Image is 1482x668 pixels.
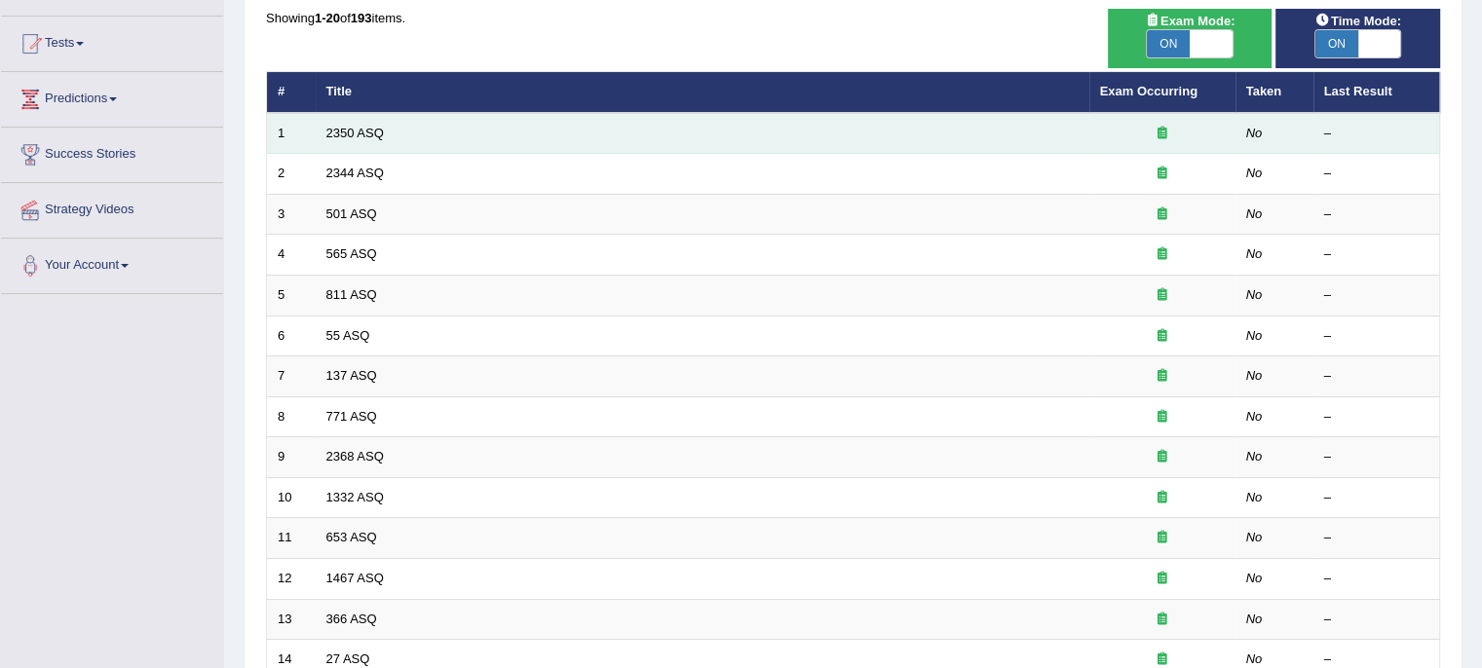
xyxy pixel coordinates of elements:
[1246,490,1263,504] em: No
[1147,30,1190,57] span: ON
[1246,449,1263,464] em: No
[1315,30,1358,57] span: ON
[1108,9,1273,68] div: Show exams occurring in exams
[1324,489,1429,507] div: –
[1246,368,1263,383] em: No
[1246,246,1263,261] em: No
[1324,448,1429,466] div: –
[267,599,316,640] td: 13
[1324,367,1429,386] div: –
[1246,409,1263,424] em: No
[326,368,377,383] a: 137 ASQ
[1324,529,1429,547] div: –
[326,166,384,180] a: 2344 ASQ
[1100,84,1197,98] a: Exam Occurring
[1324,205,1429,224] div: –
[326,409,377,424] a: 771 ASQ
[1100,205,1225,224] div: Exam occurring question
[1313,72,1440,113] th: Last Result
[1,17,223,65] a: Tests
[1324,408,1429,427] div: –
[1246,206,1263,221] em: No
[267,276,316,316] td: 5
[267,72,316,113] th: #
[267,113,316,154] td: 1
[1100,327,1225,346] div: Exam occurring question
[1,239,223,287] a: Your Account
[1324,286,1429,305] div: –
[1100,367,1225,386] div: Exam occurring question
[351,11,372,25] b: 193
[1100,125,1225,143] div: Exam occurring question
[326,490,384,504] a: 1332 ASQ
[266,9,1440,27] div: Showing of items.
[326,328,370,343] a: 55 ASQ
[1,128,223,176] a: Success Stories
[267,315,316,356] td: 6
[326,449,384,464] a: 2368 ASQ
[267,437,316,478] td: 9
[1246,328,1263,343] em: No
[1100,165,1225,183] div: Exam occurring question
[267,235,316,276] td: 4
[1235,72,1313,113] th: Taken
[1100,408,1225,427] div: Exam occurring question
[1,183,223,232] a: Strategy Videos
[1308,11,1409,31] span: Time Mode:
[326,246,377,261] a: 565 ASQ
[1100,448,1225,466] div: Exam occurring question
[1,72,223,121] a: Predictions
[1100,286,1225,305] div: Exam occurring question
[1324,125,1429,143] div: –
[1246,651,1263,666] em: No
[326,287,377,302] a: 811 ASQ
[1246,530,1263,544] em: No
[326,206,377,221] a: 501 ASQ
[1246,287,1263,302] em: No
[267,518,316,559] td: 11
[326,571,384,585] a: 1467 ASQ
[1137,11,1242,31] span: Exam Mode:
[1246,126,1263,140] em: No
[1324,245,1429,264] div: –
[267,356,316,397] td: 7
[267,396,316,437] td: 8
[267,194,316,235] td: 3
[1100,245,1225,264] div: Exam occurring question
[1246,166,1263,180] em: No
[1246,571,1263,585] em: No
[315,11,340,25] b: 1-20
[316,72,1089,113] th: Title
[326,530,377,544] a: 653 ASQ
[326,651,370,666] a: 27 ASQ
[1100,611,1225,629] div: Exam occurring question
[1100,570,1225,588] div: Exam occurring question
[1324,611,1429,629] div: –
[1100,489,1225,507] div: Exam occurring question
[267,154,316,195] td: 2
[267,477,316,518] td: 10
[326,126,384,140] a: 2350 ASQ
[1246,612,1263,626] em: No
[1324,165,1429,183] div: –
[267,558,316,599] td: 12
[1100,529,1225,547] div: Exam occurring question
[326,612,377,626] a: 366 ASQ
[1324,570,1429,588] div: –
[1324,327,1429,346] div: –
